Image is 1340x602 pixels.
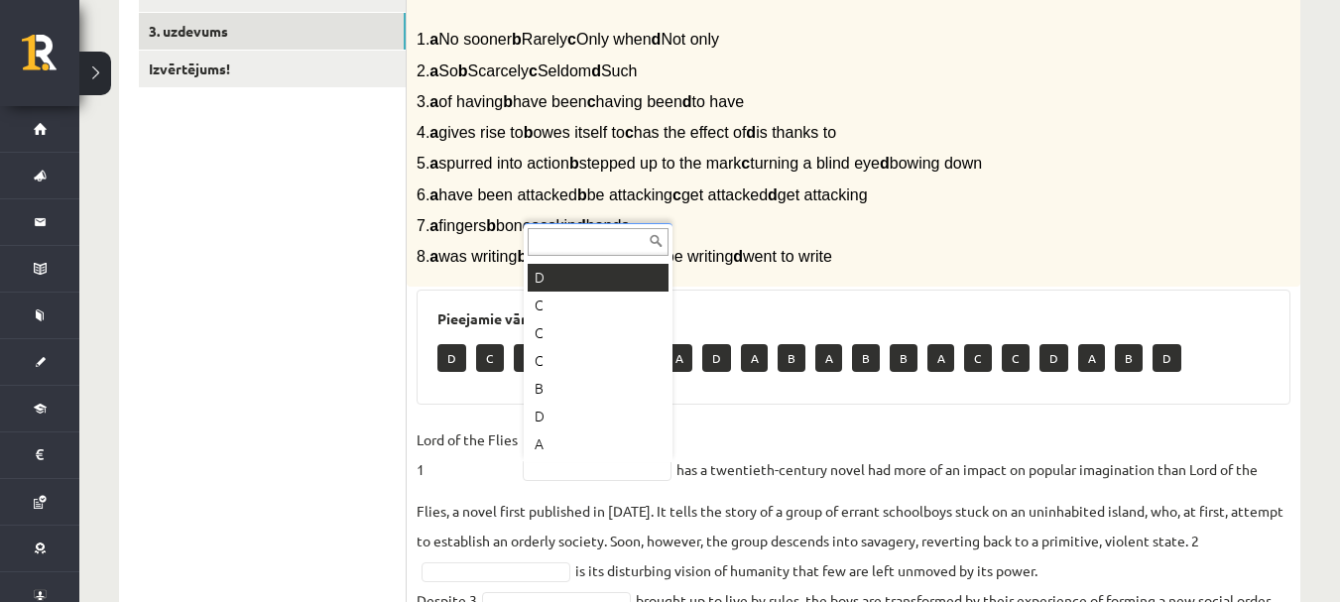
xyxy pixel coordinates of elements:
div: A [528,430,669,458]
div: D [528,403,669,430]
div: C [528,319,669,347]
div: B [528,375,669,403]
div: C [528,347,669,375]
div: C [528,292,669,319]
div: D [528,264,669,292]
